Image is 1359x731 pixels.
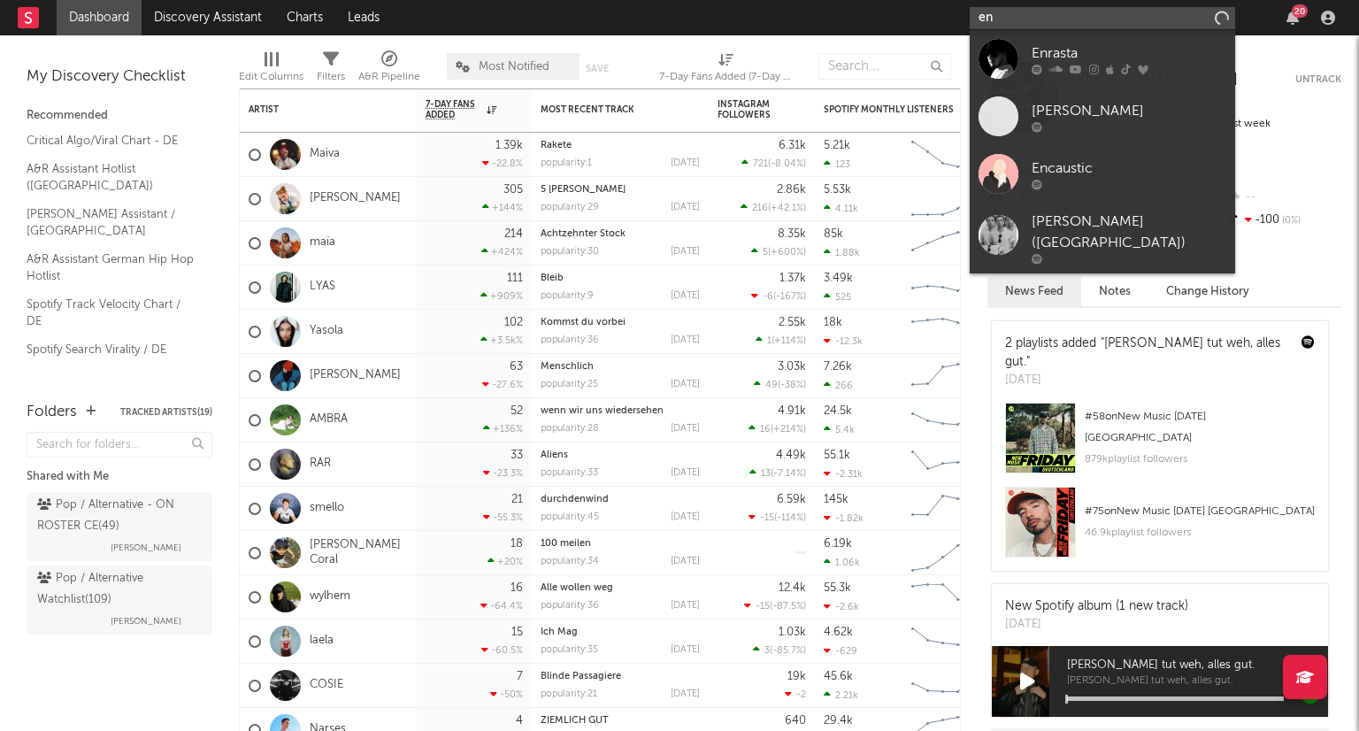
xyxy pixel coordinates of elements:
[753,159,768,169] span: 721
[824,601,859,612] div: -2.6k
[310,589,350,604] a: wylhem
[763,248,768,258] span: 5
[987,277,1081,306] button: News Feed
[483,467,523,479] div: -23.3 %
[824,538,852,550] div: 6.19k
[310,147,340,162] a: Maiva
[541,247,599,257] div: popularity: 30
[903,442,983,487] svg: Chart title
[495,140,523,151] div: 1.39k
[671,158,700,168] div: [DATE]
[317,44,345,96] div: Filters
[824,380,853,391] div: 266
[480,600,523,612] div: -64.4 %
[903,177,983,221] svg: Chart title
[777,184,806,196] div: 2.86k
[27,105,212,127] div: Recommended
[249,104,381,115] div: Artist
[480,290,523,302] div: +909 %
[490,689,523,700] div: -50 %
[741,158,806,169] div: ( )
[778,405,806,417] div: 4.91k
[671,468,700,478] div: [DATE]
[504,317,523,328] div: 102
[310,324,343,339] a: Yasola
[771,204,803,213] span: +42.1 %
[671,335,700,345] div: [DATE]
[771,159,803,169] span: -8.04 %
[903,398,983,442] svg: Chart title
[1224,186,1341,209] div: --
[824,335,863,347] div: -12.3k
[27,340,195,359] a: Spotify Search Virality / DE
[1295,71,1341,88] button: Untrack
[1005,616,1188,634] div: [DATE]
[764,646,770,656] span: 3
[511,538,523,550] div: 18
[37,568,197,611] div: Pop / Alternative Watchlist ( 109 )
[541,406,664,416] a: wenn wir uns wiedersehen
[749,467,806,479] div: ( )
[1032,158,1226,179] div: Encaustic
[824,361,852,373] div: 7.26k
[1005,597,1188,616] div: New Spotify album (1 new track)
[541,229,626,239] a: Achtzehnter Stock
[310,191,401,206] a: [PERSON_NAME]
[824,627,853,638] div: 4.62k
[1081,277,1148,306] button: Notes
[310,412,348,427] a: AMBRA
[785,715,806,727] div: 640
[1292,4,1308,18] div: 20
[27,492,212,561] a: Pop / Alternative - ON ROSTER CE(49)[PERSON_NAME]
[541,539,591,549] a: 100 meilen
[541,203,599,212] div: popularity: 29
[903,221,983,265] svg: Chart title
[541,185,700,195] div: 5 TB Geduld
[744,600,806,612] div: ( )
[777,513,803,523] span: -114 %
[541,450,700,460] div: Aliens
[541,158,592,168] div: popularity: 1
[824,140,850,151] div: 5.21k
[479,61,549,73] span: Most Notified
[482,379,523,390] div: -27.6 %
[27,402,77,423] div: Folders
[27,432,212,458] input: Search for folders...
[483,423,523,435] div: +136 %
[796,690,806,700] span: -2
[27,66,212,88] div: My Discovery Checklist
[1085,522,1315,543] div: 46.9k playlist followers
[992,487,1328,571] a: #75onNew Music [DATE] [GEOGRAPHIC_DATA]46.9kplaylist followers
[754,379,806,390] div: ( )
[510,361,523,373] div: 63
[903,354,983,398] svg: Chart title
[771,248,803,258] span: +600 %
[824,450,850,461] div: 55.1k
[516,715,523,727] div: 4
[541,380,598,389] div: popularity: 25
[310,634,334,649] a: laela
[671,380,700,389] div: [DATE]
[541,716,700,726] div: ZIEMLICH GUT
[824,715,853,727] div: 29.4k
[310,538,408,568] a: [PERSON_NAME] Coral
[779,582,806,594] div: 12.4k
[779,140,806,151] div: 6.31k
[541,645,598,655] div: popularity: 35
[751,290,806,302] div: ( )
[779,317,806,328] div: 2.55k
[27,131,195,150] a: Critical Algo/Viral Chart - DE
[541,185,626,195] a: 5 [PERSON_NAME]
[671,512,700,522] div: [DATE]
[1005,337,1280,368] a: "[PERSON_NAME] tut weh, alles gut."
[824,582,851,594] div: 55.3k
[1279,216,1301,226] span: 0 %
[753,644,806,656] div: ( )
[37,495,197,537] div: Pop / Alternative - ON ROSTER CE ( 49 )
[761,469,771,479] span: 13
[541,104,673,115] div: Most Recent Track
[541,512,599,522] div: popularity: 45
[511,627,523,638] div: 15
[760,425,771,435] span: 16
[903,531,983,575] svg: Chart title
